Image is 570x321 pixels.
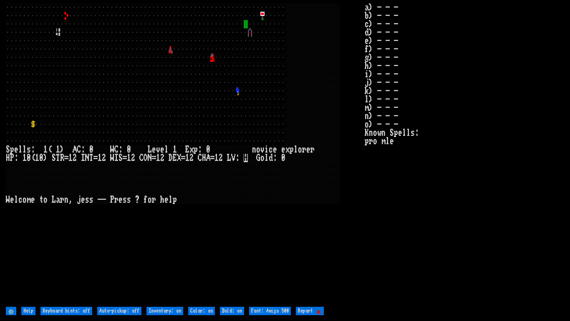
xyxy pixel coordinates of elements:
[281,154,285,162] div: 0
[89,196,93,204] div: s
[18,145,23,154] div: l
[110,145,114,154] div: W
[6,307,16,315] input: ⚙️
[31,145,35,154] div: :
[39,196,43,204] div: t
[27,196,31,204] div: m
[365,3,564,305] stats: a) - - - b) - - - c) - - - d) - - - e) - - - f) - - - g) - - - h) - - - i) - - - j) - - - k) - - ...
[60,154,64,162] div: R
[60,145,64,154] div: )
[18,196,23,204] div: c
[173,145,177,154] div: 1
[102,154,106,162] div: 2
[256,145,260,154] div: o
[10,145,14,154] div: p
[160,154,164,162] div: 2
[144,154,148,162] div: O
[273,154,277,162] div: :
[56,196,60,204] div: a
[39,154,43,162] div: 0
[189,154,194,162] div: 2
[152,145,156,154] div: e
[306,145,310,154] div: e
[260,145,265,154] div: v
[177,154,181,162] div: X
[252,145,256,154] div: n
[173,154,177,162] div: E
[244,154,248,162] mark: H
[68,196,73,204] div: ,
[123,196,127,204] div: s
[220,307,244,315] input: Bold: on
[14,196,18,204] div: l
[194,145,198,154] div: p
[202,154,206,162] div: H
[214,154,219,162] div: 1
[188,307,215,315] input: Color: on
[93,154,98,162] div: =
[273,145,277,154] div: e
[23,145,27,154] div: l
[81,154,85,162] div: I
[127,145,131,154] div: 0
[164,196,169,204] div: e
[160,196,164,204] div: h
[89,145,93,154] div: 0
[81,196,85,204] div: e
[97,307,141,315] input: Auto-pickup: off
[148,154,152,162] div: N
[144,196,148,204] div: f
[181,154,185,162] div: =
[56,145,60,154] div: 1
[265,154,269,162] div: l
[23,196,27,204] div: o
[169,154,173,162] div: D
[139,154,144,162] div: C
[152,154,156,162] div: =
[249,307,291,315] input: Font: Amiga 500
[114,154,119,162] div: I
[198,145,202,154] div: :
[169,196,173,204] div: l
[27,145,31,154] div: s
[260,154,265,162] div: o
[146,307,183,315] input: Inventory: on
[119,154,123,162] div: S
[110,196,114,204] div: P
[40,307,92,315] input: Keyboard hints: off
[285,145,290,154] div: x
[127,196,131,204] div: s
[164,145,169,154] div: l
[56,154,60,162] div: T
[64,154,68,162] div: =
[296,307,324,315] input: Report 🐞
[290,145,294,154] div: p
[148,145,152,154] div: L
[73,154,77,162] div: 2
[219,154,223,162] div: 2
[48,145,52,154] div: (
[119,196,123,204] div: e
[14,145,18,154] div: e
[23,154,27,162] div: 1
[35,154,39,162] div: 1
[198,154,202,162] div: C
[156,154,160,162] div: 1
[10,196,14,204] div: e
[6,145,10,154] div: S
[6,196,10,204] div: W
[6,154,10,162] div: H
[152,196,156,204] div: r
[210,154,214,162] div: =
[64,196,68,204] div: n
[110,154,114,162] div: W
[27,154,31,162] div: 0
[131,154,135,162] div: 2
[302,145,306,154] div: r
[294,145,298,154] div: l
[114,196,119,204] div: r
[89,154,93,162] div: T
[298,145,302,154] div: o
[119,145,123,154] div: :
[256,154,260,162] div: G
